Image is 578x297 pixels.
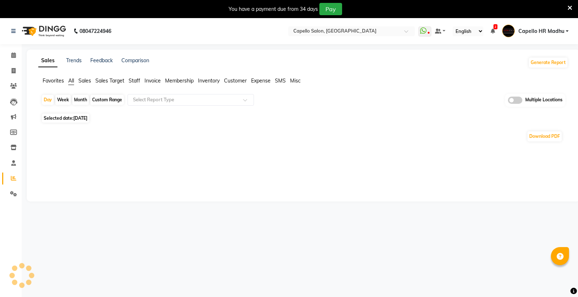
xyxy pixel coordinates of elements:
div: Day [42,95,54,105]
span: Sales Target [95,77,124,84]
span: Invoice [144,77,161,84]
span: Multiple Locations [525,97,562,104]
div: Custom Range [90,95,124,105]
button: Pay [319,3,342,15]
span: Customer [224,77,247,84]
span: Expense [251,77,271,84]
span: Misc [290,77,301,84]
span: Favorites [43,77,64,84]
span: [DATE] [73,115,87,121]
img: Capello HR Madhu [502,25,515,37]
a: Comparison [121,57,149,64]
img: logo [18,21,68,41]
span: All [68,77,74,84]
span: 2 [493,24,497,29]
span: Capello HR Madhu [518,27,564,35]
span: Inventory [198,77,220,84]
span: Selected date: [42,114,89,123]
div: Month [72,95,89,105]
a: Trends [66,57,82,64]
span: SMS [275,77,286,84]
div: You have a payment due from 34 days [229,5,318,13]
b: 08047224946 [79,21,111,41]
span: Membership [165,77,194,84]
button: Download PDF [527,131,562,141]
div: Week [55,95,71,105]
span: Sales [78,77,91,84]
a: Sales [38,54,57,67]
span: Staff [129,77,140,84]
a: 2 [491,28,495,34]
a: Feedback [90,57,113,64]
button: Generate Report [529,58,568,68]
